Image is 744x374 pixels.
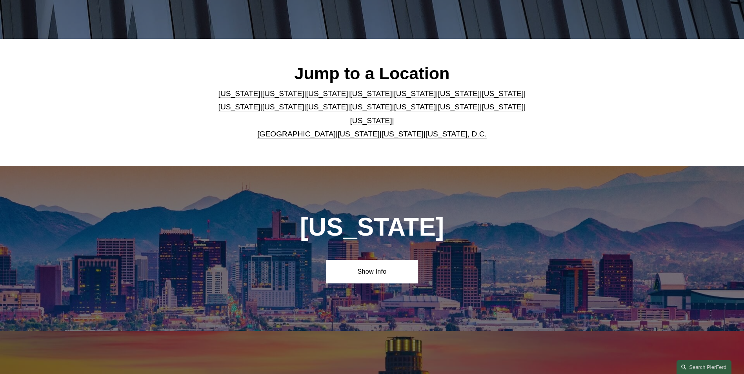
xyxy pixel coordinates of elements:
a: [US_STATE] [394,89,436,98]
a: [US_STATE] [338,130,380,138]
a: Search this site [677,360,731,374]
a: [US_STATE] [394,103,436,111]
a: [US_STATE] [382,130,424,138]
p: | | | | | | | | | | | | | | | | | | [212,87,532,141]
a: [US_STATE] [438,103,480,111]
a: [US_STATE] [218,89,260,98]
a: [US_STATE] [350,89,392,98]
a: [US_STATE] [262,89,304,98]
h2: Jump to a Location [212,63,532,84]
a: [US_STATE] [218,103,260,111]
a: [US_STATE] [482,89,524,98]
a: [US_STATE] [350,116,392,125]
a: Show Info [326,260,418,283]
a: [US_STATE] [262,103,304,111]
a: [US_STATE] [482,103,524,111]
a: [US_STATE], D.C. [426,130,487,138]
h1: [US_STATE] [258,213,486,241]
a: [US_STATE] [350,103,392,111]
a: [GEOGRAPHIC_DATA] [257,130,336,138]
a: [US_STATE] [306,89,348,98]
a: [US_STATE] [438,89,480,98]
a: [US_STATE] [306,103,348,111]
